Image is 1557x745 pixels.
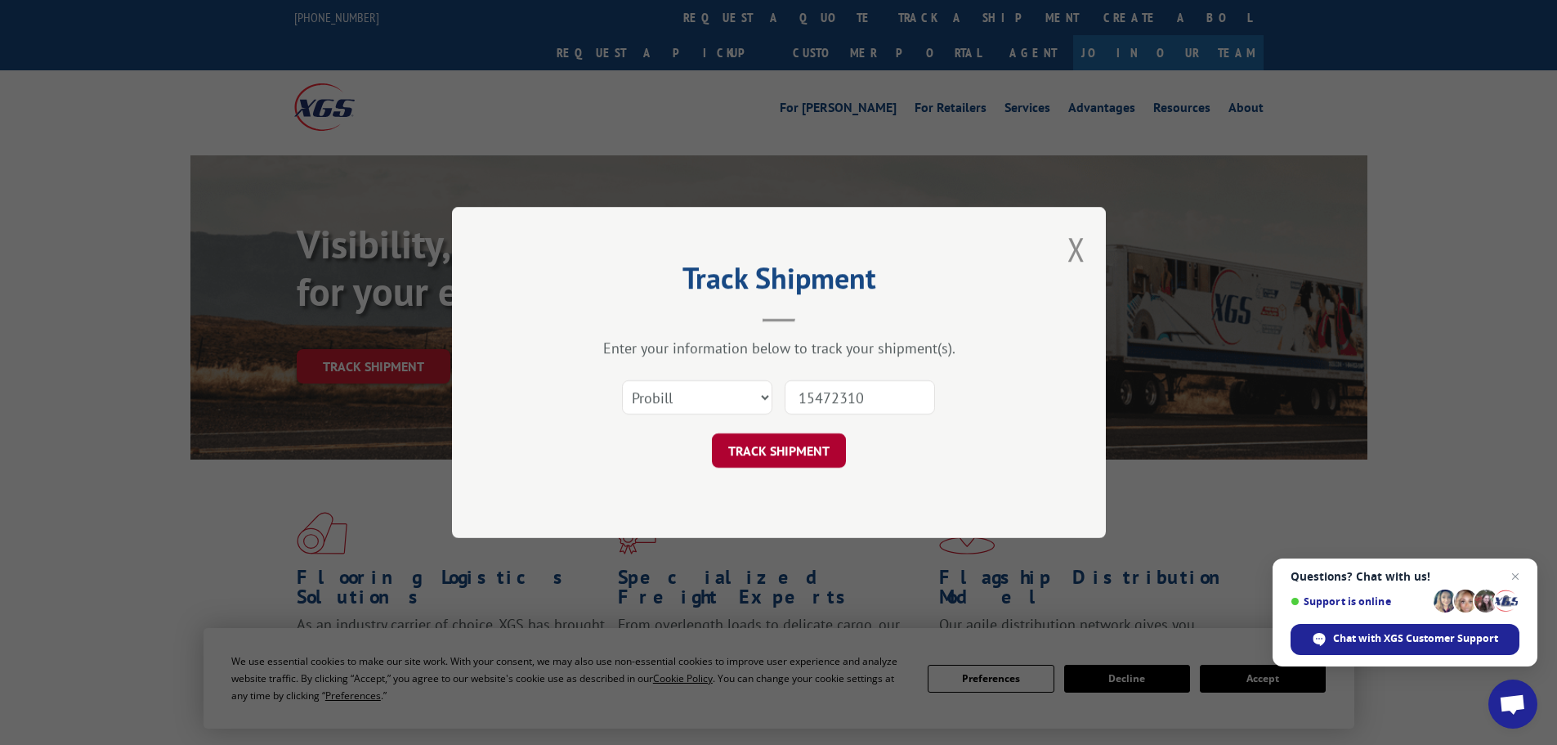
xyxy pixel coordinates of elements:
[1291,595,1428,608] span: Support is online
[1291,624,1519,655] div: Chat with XGS Customer Support
[534,339,1024,357] div: Enter your information below to track your shipment(s).
[1488,680,1537,729] div: Open chat
[534,267,1024,298] h2: Track Shipment
[712,433,846,468] button: TRACK SHIPMENT
[1291,570,1519,583] span: Questions? Chat with us!
[785,380,935,415] input: Number(s)
[1333,631,1498,646] span: Chat with XGS Customer Support
[1067,227,1085,271] button: Close modal
[1506,567,1525,586] span: Close chat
